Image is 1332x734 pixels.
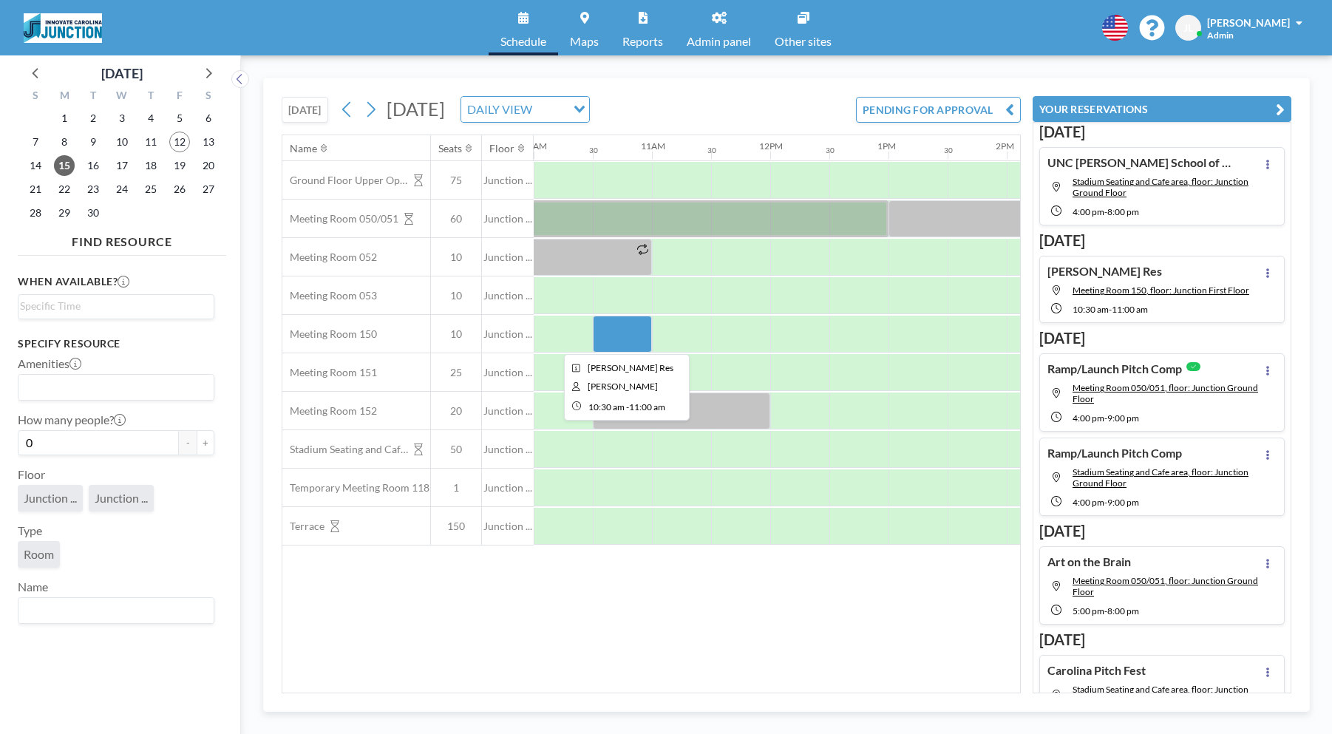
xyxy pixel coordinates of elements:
h4: Art on the Brain [1047,554,1131,569]
span: Tuesday, September 30, 2025 [83,203,103,223]
span: Saturday, September 20, 2025 [198,155,219,176]
h4: FIND RESOURCE [18,228,226,249]
span: 20 [431,404,481,418]
span: Monday, September 22, 2025 [54,179,75,200]
span: Meeting Room 053 [282,289,377,302]
div: Name [290,142,317,155]
span: JL [1183,21,1193,35]
h3: [DATE] [1039,123,1285,141]
div: S [194,87,222,106]
span: Monday, September 29, 2025 [54,203,75,223]
h4: Ramp/Launch Pitch Comp [1047,446,1182,461]
span: Friday, September 5, 2025 [169,108,190,129]
h4: UNC [PERSON_NAME] School of Pharmacy [1047,155,1232,170]
span: 60 [431,212,481,225]
span: Sunday, September 28, 2025 [25,203,46,223]
label: Name [18,580,48,594]
div: Search for option [18,295,214,317]
span: Junction ... [482,366,534,379]
div: W [108,87,137,106]
div: 30 [589,146,598,155]
span: 11:00 AM [629,401,665,412]
span: Tuesday, September 23, 2025 [83,179,103,200]
span: 1 [431,481,481,495]
span: Wednesday, September 10, 2025 [112,132,132,152]
h3: [DATE] [1039,231,1285,250]
span: Meeting Room 052 [282,251,377,264]
span: Saturday, September 27, 2025 [198,179,219,200]
span: Tuesday, September 9, 2025 [83,132,103,152]
span: 11:00 AM [1112,304,1148,315]
span: Admin panel [687,35,751,47]
div: Search for option [18,375,214,400]
span: Junction ... [482,404,534,418]
span: Wednesday, September 3, 2025 [112,108,132,129]
span: 4:00 PM [1073,412,1104,424]
span: Monday, September 1, 2025 [54,108,75,129]
div: Floor [489,142,514,155]
span: - [1104,497,1107,508]
label: How many people? [18,412,126,427]
span: 150 [431,520,481,533]
span: Meeting Room 050/051, floor: Junction Ground Floor [1073,382,1258,404]
span: Saturday, September 13, 2025 [198,132,219,152]
label: Type [18,523,42,538]
span: 4:00 PM [1073,206,1104,217]
span: Junction ... [482,174,534,187]
span: Junction ... [482,289,534,302]
span: [DATE] [387,98,445,120]
span: Tuesday, September 2, 2025 [83,108,103,129]
span: 9:00 PM [1107,497,1139,508]
div: Search for option [461,97,589,122]
h4: [PERSON_NAME] Res [1047,264,1162,279]
span: Julia Lutz [588,381,658,392]
div: 1PM [877,140,896,152]
span: Stadium Seating and Cafe area, floor: Junction Ground Floor [1073,466,1248,489]
span: Meeting Room 050/051, floor: Junction Ground Floor [1073,575,1258,597]
span: Junction ... [482,443,534,456]
img: organization-logo [24,13,102,43]
span: Room [24,547,54,562]
span: Reports [622,35,663,47]
span: Wednesday, September 17, 2025 [112,155,132,176]
h3: Specify resource [18,337,214,350]
div: Seats [438,142,462,155]
input: Search for option [20,298,205,314]
button: + [197,430,214,455]
div: 2PM [996,140,1014,152]
span: Maps [570,35,599,47]
span: Meeting Room 050/051 [282,212,398,225]
span: Meeting Room 150 [282,327,377,341]
h3: [DATE] [1039,522,1285,540]
span: Temporary Meeting Room 118 [282,481,429,495]
span: Junction ... [482,327,534,341]
div: Search for option [18,598,214,623]
span: 75 [431,174,481,187]
span: Saturday, September 6, 2025 [198,108,219,129]
div: 10AM [523,140,547,152]
span: Junction ... [482,212,534,225]
span: 4:00 PM [1073,497,1104,508]
h3: [DATE] [1039,329,1285,347]
span: Meeting Room 152 [282,404,377,418]
span: 10 [431,327,481,341]
span: Junction ... [482,481,534,495]
div: 30 [826,146,835,155]
span: Junction ... [95,491,148,506]
div: 30 [707,146,716,155]
label: Amenities [18,356,81,371]
span: - [1104,412,1107,424]
span: 50 [431,443,481,456]
span: 10:30 AM [588,401,625,412]
div: 12PM [759,140,783,152]
span: Thursday, September 18, 2025 [140,155,161,176]
span: Junction ... [482,251,534,264]
span: Meeting Room 150, floor: Junction First Floor [1073,285,1249,296]
span: Stadium Seating and Cafe area, floor: Junction Ground Floor [1073,176,1248,198]
span: 10 [431,289,481,302]
span: Sunday, September 14, 2025 [25,155,46,176]
span: DAILY VIEW [464,100,535,119]
span: Monday, September 8, 2025 [54,132,75,152]
span: [PERSON_NAME] [1207,16,1290,29]
span: Thursday, September 4, 2025 [140,108,161,129]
